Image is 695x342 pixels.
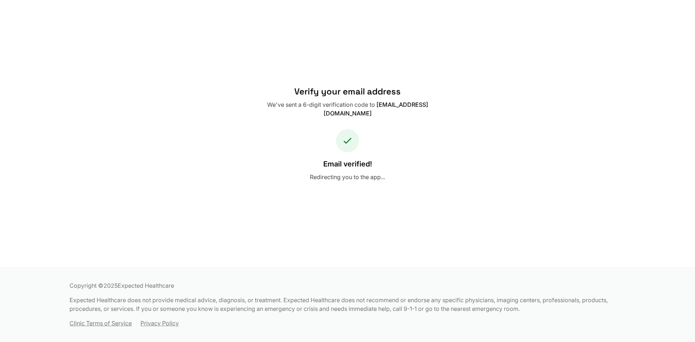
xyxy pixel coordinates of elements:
[266,86,429,97] h2: Verify your email address
[140,319,179,328] a: Privacy Policy
[324,101,428,117] span: [EMAIL_ADDRESS][DOMAIN_NAME]
[266,173,429,181] p: Redirecting you to the app...
[69,281,625,290] p: Copyright © 2025 Expected Healthcare
[266,158,429,170] h3: Email verified!
[266,100,429,118] p: We've sent a 6-digit verification code to
[69,319,132,328] a: Clinic Terms of Service
[69,296,625,313] p: Expected Healthcare does not provide medical advice, diagnosis, or treatment. Expected Healthcare...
